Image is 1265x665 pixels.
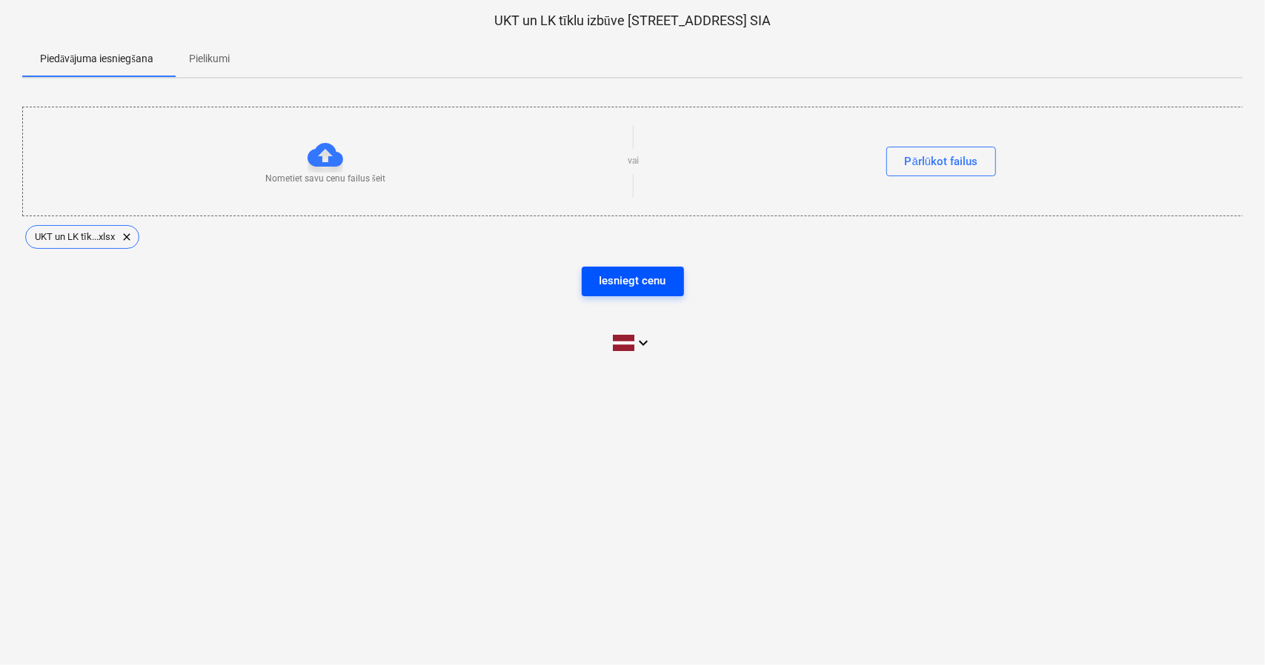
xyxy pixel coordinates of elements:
[634,334,652,352] i: keyboard_arrow_down
[40,51,153,67] p: Piedāvājuma iesniegšana
[118,228,136,246] span: clear
[600,271,666,290] div: Iesniegt cenu
[22,107,1244,215] div: Nometiet savu cenu failus šeitvaiPārlūkot failus
[25,225,139,249] div: UKT un LK tīk...xlsx
[26,231,124,242] span: UKT un LK tīk...xlsx
[582,267,684,296] button: Iesniegt cenu
[905,152,978,171] div: Pārlūkot failus
[189,51,230,67] p: Pielikumi
[22,12,1243,30] p: UKT un LK tīklu izbūve [STREET_ADDRESS] SIA
[265,173,385,185] p: Nometiet savu cenu failus šeit
[628,155,639,167] p: vai
[886,147,997,176] button: Pārlūkot failus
